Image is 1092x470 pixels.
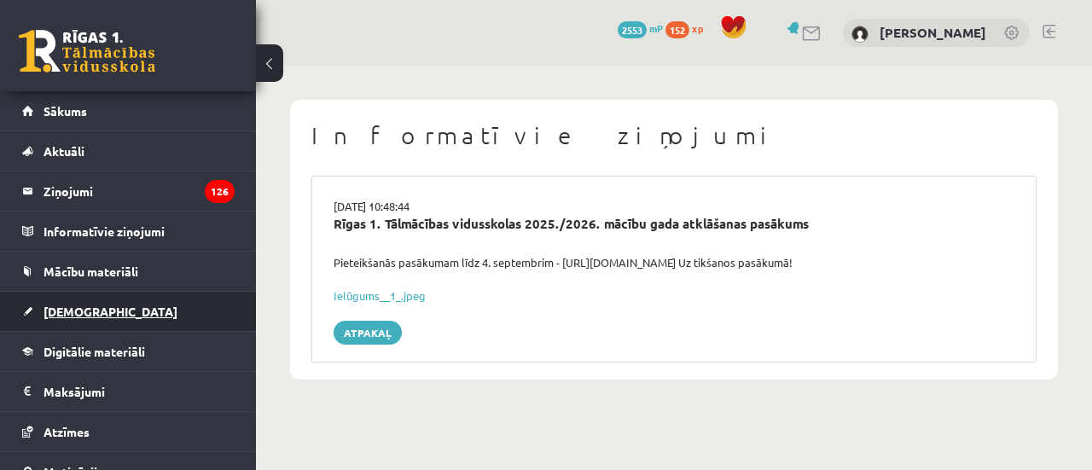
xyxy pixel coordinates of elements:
div: Rīgas 1. Tālmācības vidusskolas 2025./2026. mācību gada atklāšanas pasākums [334,214,1014,234]
a: Atpakaļ [334,321,402,345]
h1: Informatīvie ziņojumi [311,121,1037,150]
legend: Maksājumi [44,372,235,411]
i: 126 [205,180,235,203]
div: [DATE] 10:48:44 [321,198,1027,215]
a: Aktuāli [22,131,235,171]
span: Mācību materiāli [44,264,138,279]
span: mP [649,21,663,35]
a: Digitālie materiāli [22,332,235,371]
a: Ielūgums__1_.jpeg [334,288,426,303]
legend: Ziņojumi [44,171,235,211]
a: Sākums [22,91,235,131]
a: 152 xp [665,21,712,35]
span: [DEMOGRAPHIC_DATA] [44,304,177,319]
a: Mācību materiāli [22,252,235,291]
span: Atzīmes [44,424,90,439]
a: Informatīvie ziņojumi [22,212,235,251]
span: Aktuāli [44,143,84,159]
span: xp [692,21,703,35]
a: Atzīmes [22,412,235,451]
a: [DEMOGRAPHIC_DATA] [22,292,235,331]
a: Maksājumi [22,372,235,411]
legend: Informatīvie ziņojumi [44,212,235,251]
span: Sākums [44,103,87,119]
a: [PERSON_NAME] [880,24,986,41]
span: 2553 [618,21,647,38]
span: Digitālie materiāli [44,344,145,359]
span: 152 [665,21,689,38]
img: Andrejs Kalmikovs [851,26,868,43]
a: Ziņojumi126 [22,171,235,211]
div: Pieteikšanās pasākumam līdz 4. septembrim - [URL][DOMAIN_NAME] Uz tikšanos pasākumā! [321,254,1027,271]
a: Rīgas 1. Tālmācības vidusskola [19,30,155,73]
a: 2553 mP [618,21,663,35]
